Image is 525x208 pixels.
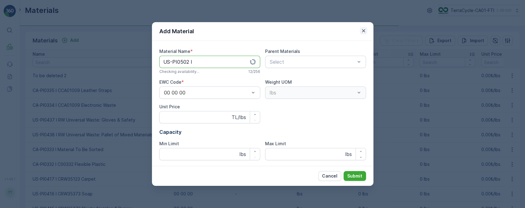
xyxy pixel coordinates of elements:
[232,114,246,121] p: TL/lbs
[322,173,337,179] p: Cancel
[159,128,366,136] p: Capacity
[265,79,292,85] label: Weight UOM
[347,173,362,179] p: Submit
[159,104,180,109] label: Unit Price
[344,171,366,181] button: Submit
[345,150,352,158] p: lbs
[159,79,181,85] label: EWC Code
[159,69,199,74] span: Checking availability...
[159,141,179,146] label: Min Limit
[318,171,341,181] button: Cancel
[159,165,205,173] button: Upload File
[265,141,286,146] label: Max Limit
[159,49,190,54] label: Material Name
[248,69,260,74] p: 12 / 256
[270,58,355,66] p: Select
[265,49,300,54] label: Parent Materials
[240,150,246,158] p: lbs
[159,27,194,36] p: Add Material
